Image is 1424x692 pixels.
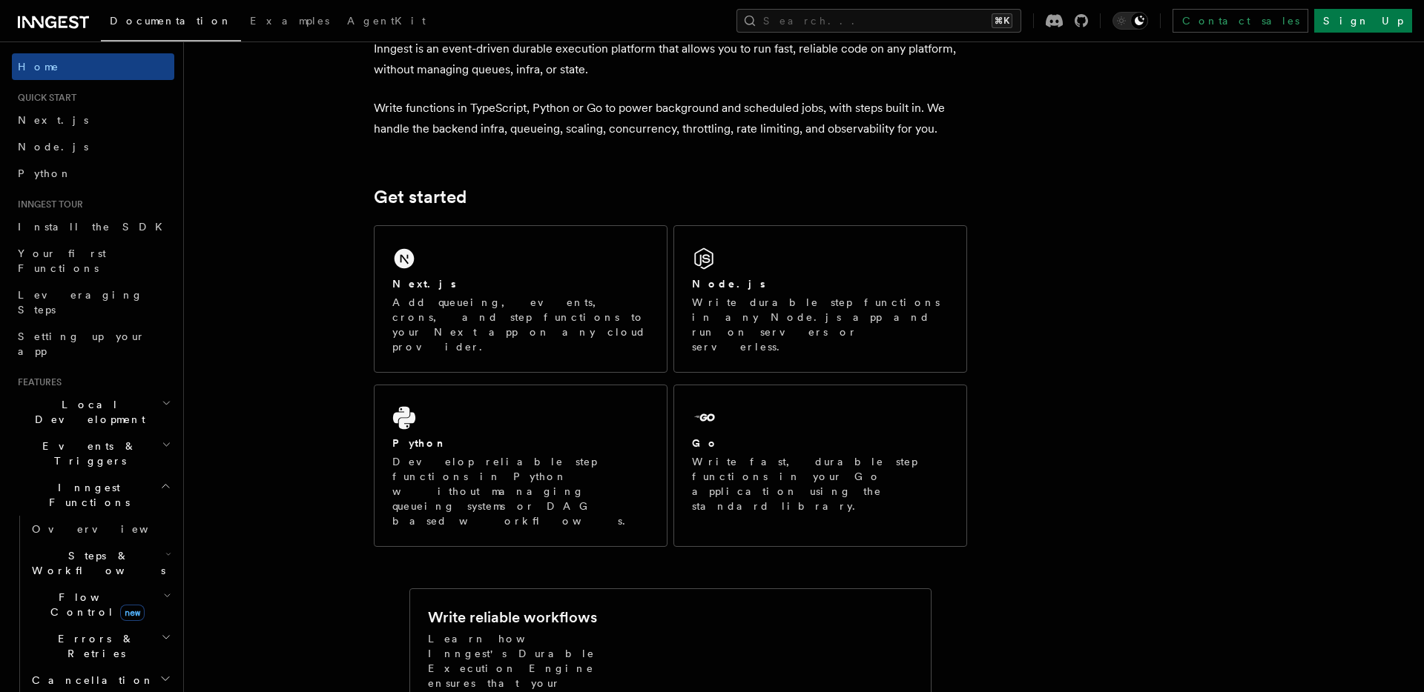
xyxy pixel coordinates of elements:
[26,542,174,584] button: Steps & Workflows
[392,295,649,354] p: Add queueing, events, crons, and step functions to your Next app on any cloud provider.
[12,397,162,427] span: Local Development
[18,221,171,233] span: Install the SDK
[12,92,76,104] span: Quick start
[392,276,456,291] h2: Next.js
[241,4,338,40] a: Examples
[736,9,1021,33] button: Search...⌘K
[12,282,174,323] a: Leveraging Steps
[392,436,447,450] h2: Python
[18,167,72,179] span: Python
[1314,9,1412,33] a: Sign Up
[12,53,174,80] a: Home
[12,480,160,510] span: Inngest Functions
[1173,9,1308,33] a: Contact sales
[12,107,174,133] a: Next.js
[250,15,329,27] span: Examples
[992,13,1012,28] kbd: ⌘K
[120,605,145,621] span: new
[26,548,165,578] span: Steps & Workflows
[18,289,143,316] span: Leveraging Steps
[692,436,719,450] h2: Go
[374,39,967,80] p: Inngest is an event-driven durable execution platform that allows you to run fast, reliable code ...
[18,59,59,74] span: Home
[101,4,241,41] a: Documentation
[338,4,435,40] a: AgentKit
[347,15,426,27] span: AgentKit
[12,199,83,210] span: Inngest tour
[12,160,174,187] a: Python
[692,276,765,291] h2: Node.js
[12,240,174,282] a: Your first Functions
[374,225,667,373] a: Next.jsAdd queueing, events, crons, and step functions to your Next app on any cloud provider.
[692,295,949,354] p: Write durable step functions in any Node.js app and run on servers or serverless.
[18,330,145,357] span: Setting up your app
[374,385,667,547] a: PythonDevelop reliable step functions in Python without managing queueing systems or DAG based wo...
[26,584,174,625] button: Flow Controlnew
[12,323,174,365] a: Setting up your app
[32,523,185,535] span: Overview
[12,433,174,474] button: Events & Triggers
[12,133,174,160] a: Node.js
[12,439,162,468] span: Events & Triggers
[692,454,949,513] p: Write fast, durable step functions in your Go application using the standard library.
[374,187,467,207] a: Get started
[12,474,174,516] button: Inngest Functions
[392,454,649,528] p: Develop reliable step functions in Python without managing queueing systems or DAG based workflows.
[26,625,174,667] button: Errors & Retries
[428,607,597,628] h2: Write reliable workflows
[673,385,967,547] a: GoWrite fast, durable step functions in your Go application using the standard library.
[18,141,88,153] span: Node.js
[26,516,174,542] a: Overview
[12,376,62,388] span: Features
[673,225,967,373] a: Node.jsWrite durable step functions in any Node.js app and run on servers or serverless.
[110,15,232,27] span: Documentation
[1112,12,1148,30] button: Toggle dark mode
[26,590,163,619] span: Flow Control
[12,213,174,240] a: Install the SDK
[26,631,161,661] span: Errors & Retries
[12,391,174,433] button: Local Development
[374,98,967,139] p: Write functions in TypeScript, Python or Go to power background and scheduled jobs, with steps bu...
[26,673,154,688] span: Cancellation
[18,114,88,126] span: Next.js
[18,247,106,274] span: Your first Functions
